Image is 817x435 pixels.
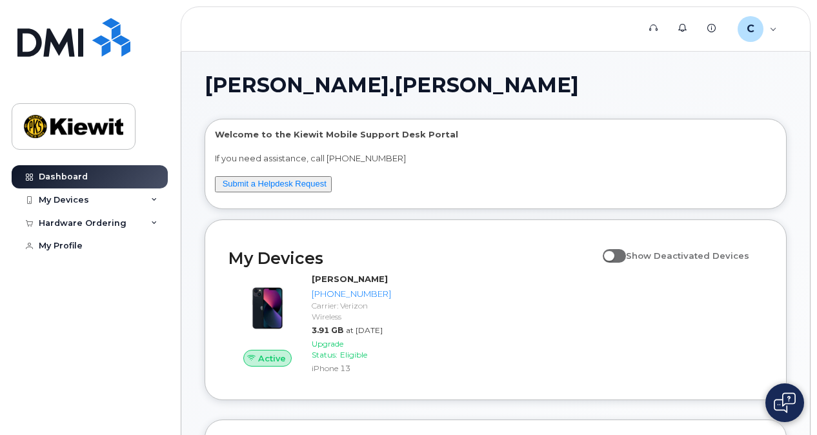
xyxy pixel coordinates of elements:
span: Active [258,352,286,365]
a: Active[PERSON_NAME][PHONE_NUMBER]Carrier: Verizon Wireless3.91 GBat [DATE]Upgrade Status:Eligible... [228,273,396,376]
strong: [PERSON_NAME] [312,274,388,284]
h2: My Devices [228,248,596,268]
span: [PERSON_NAME].[PERSON_NAME] [205,76,579,95]
a: Submit a Helpdesk Request [223,179,327,188]
div: [PHONE_NUMBER] [312,288,391,300]
span: 3.91 GB [312,325,343,335]
span: Show Deactivated Devices [626,250,749,261]
button: Submit a Helpdesk Request [215,176,332,192]
span: Eligible [340,350,367,359]
span: Upgrade Status: [312,339,343,359]
p: Welcome to the Kiewit Mobile Support Desk Portal [215,128,776,141]
span: at [DATE] [346,325,383,335]
div: iPhone 13 [312,363,391,374]
div: Carrier: Verizon Wireless [312,300,391,322]
p: If you need assistance, call [PHONE_NUMBER] [215,152,776,165]
img: Open chat [774,392,796,413]
img: image20231002-3703462-1ig824h.jpeg [239,279,296,337]
input: Show Deactivated Devices [603,243,613,254]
